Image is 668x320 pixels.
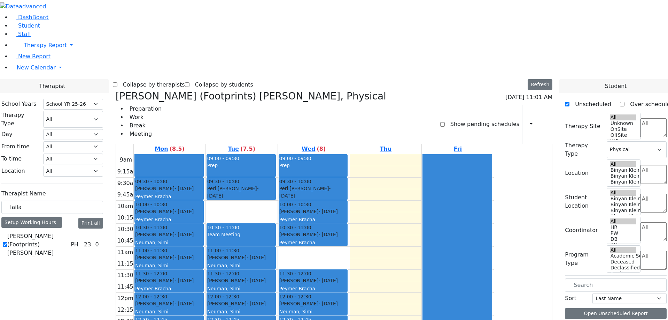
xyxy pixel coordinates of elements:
[319,209,338,214] span: - [DATE]
[207,308,275,315] div: Neuman, Simi
[174,278,194,283] span: - [DATE]
[174,209,194,214] span: - [DATE]
[279,231,347,238] div: [PERSON_NAME]
[135,277,203,284] div: [PERSON_NAME]
[116,202,135,210] div: 10am
[135,285,203,292] div: Peymer Bracha
[135,178,167,185] span: 09:30 - 10:00
[610,214,636,219] option: Binyan Klein 2
[1,217,62,228] div: Setup Working Hours
[207,262,275,269] div: Neuman, Simi
[207,285,275,292] div: Neuman, Simi
[445,119,519,130] label: Show pending schedules
[279,239,347,246] div: Peymer Bracha
[565,278,667,292] input: Search
[39,82,65,90] span: Therapist
[542,118,545,130] div: Setup
[640,165,667,184] textarea: Search
[207,254,275,261] div: [PERSON_NAME]
[610,114,636,120] option: All
[135,193,203,200] div: Peymer Bracha
[189,79,253,90] label: Collapse by students
[317,145,326,153] label: (8)
[207,247,239,254] span: 11:00 - 11:30
[279,216,347,223] div: Peymer Bracha
[11,61,668,75] a: New Calendar
[319,278,338,283] span: - [DATE]
[1,189,46,198] label: Therapist Name
[640,118,667,137] textarea: Search
[174,255,194,260] span: - [DATE]
[135,247,167,254] span: 11:00 - 11:30
[116,294,135,303] div: 12pm
[135,300,203,307] div: [PERSON_NAME]
[135,216,203,223] div: Peymer Bracha
[1,155,22,163] label: To time
[11,31,31,37] a: Staff
[565,226,598,235] label: Coordinator
[279,201,311,208] span: 10:00 - 10:30
[640,194,667,213] textarea: Search
[569,99,611,110] label: Unscheduled
[247,301,266,306] span: - [DATE]
[18,31,31,37] span: Staff
[605,82,627,90] span: Student
[116,271,144,280] div: 11:30am
[174,301,194,306] span: - [DATE]
[116,283,144,291] div: 11:45am
[135,254,203,261] div: [PERSON_NAME]
[18,14,49,21] span: DashBoard
[1,111,39,128] label: Therapy Type
[116,179,140,187] div: 9:30am
[279,300,347,307] div: [PERSON_NAME]
[207,156,239,161] span: 09:00 - 09:30
[116,214,144,222] div: 10:15am
[170,145,185,153] label: (8.5)
[207,270,239,277] span: 11:30 - 12:00
[116,306,144,314] div: 12:15pm
[11,22,40,29] a: Student
[1,100,36,108] label: School Years
[452,144,463,154] a: August 29, 2025
[207,300,275,307] div: [PERSON_NAME]
[565,141,603,158] label: Therapy Type
[135,308,203,315] div: Neuman, Simi
[610,259,636,265] option: Deceased
[118,156,134,164] div: 9am
[207,200,275,207] div: [PERSON_NAME]
[135,208,203,215] div: [PERSON_NAME]
[279,270,311,277] span: 11:30 - 12:00
[83,240,92,249] div: 23
[610,242,636,248] option: AH
[279,308,347,315] div: Neuman, Simi
[207,231,275,238] div: Team Meeting
[207,162,275,169] div: Prep
[174,186,194,191] span: - [DATE]
[247,255,266,260] span: - [DATE]
[207,293,239,300] span: 12:00 - 12:30
[24,42,67,49] span: Therapy Report
[127,121,162,130] li: Break
[610,247,636,253] option: All
[610,179,636,185] option: Binyan Klein 3
[127,105,162,113] li: Preparation
[640,251,667,270] textarea: Search
[610,230,636,236] option: PW
[528,79,552,90] button: Refresh
[116,260,144,268] div: 11:15am
[117,79,185,90] label: Collapse by therapists
[279,293,311,300] span: 12:00 - 12:30
[7,232,68,257] label: [PERSON_NAME] (Footprints) [PERSON_NAME]
[127,130,162,138] li: Meeting
[610,202,636,208] option: Binyan Klein 4
[135,231,203,238] div: [PERSON_NAME]
[18,22,40,29] span: Student
[565,122,600,131] label: Therapy Site
[319,232,338,237] span: - [DATE]
[135,262,203,269] div: Neuman, Simi
[565,193,603,210] label: Student Location
[610,208,636,214] option: Binyan Klein 3
[610,126,636,132] option: OnSite
[610,271,636,277] option: Declines
[240,145,255,153] label: (7.5)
